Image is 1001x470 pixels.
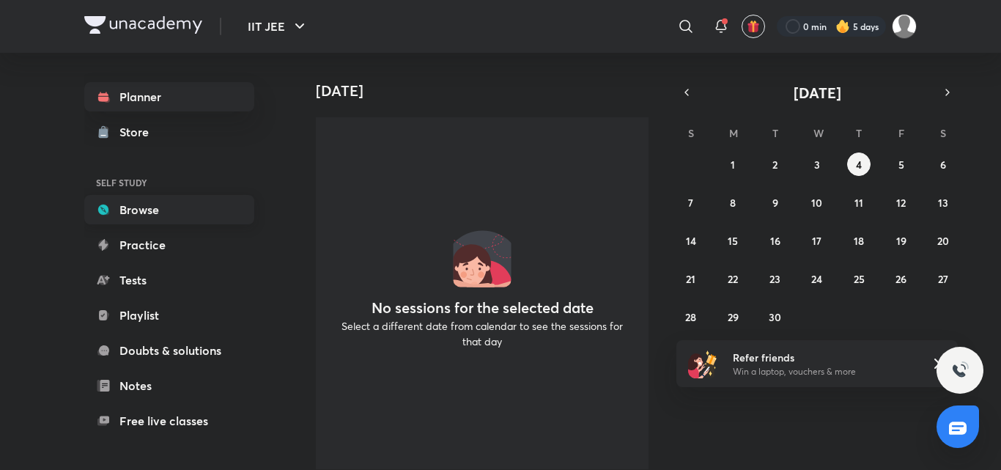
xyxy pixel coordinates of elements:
[764,153,787,176] button: September 2, 2025
[896,234,906,248] abbr: September 19, 2025
[84,82,254,111] a: Planner
[688,196,693,210] abbr: September 7, 2025
[84,230,254,260] a: Practice
[697,82,937,103] button: [DATE]
[721,229,745,252] button: September 15, 2025
[721,191,745,214] button: September 8, 2025
[84,265,254,295] a: Tests
[731,158,735,172] abbr: September 1, 2025
[84,16,202,34] img: Company Logo
[931,229,955,252] button: September 20, 2025
[688,126,694,140] abbr: Sunday
[805,191,829,214] button: September 10, 2025
[679,191,703,214] button: September 7, 2025
[890,229,913,252] button: September 19, 2025
[938,196,948,210] abbr: September 13, 2025
[931,191,955,214] button: September 13, 2025
[847,267,871,290] button: September 25, 2025
[856,126,862,140] abbr: Thursday
[854,272,865,286] abbr: September 25, 2025
[772,196,778,210] abbr: September 9, 2025
[854,196,863,210] abbr: September 11, 2025
[721,267,745,290] button: September 22, 2025
[814,158,820,172] abbr: September 3, 2025
[769,272,780,286] abbr: September 23, 2025
[805,229,829,252] button: September 17, 2025
[847,229,871,252] button: September 18, 2025
[931,153,955,176] button: September 6, 2025
[721,305,745,328] button: September 29, 2025
[733,365,913,378] p: Win a laptop, vouchers & more
[119,123,158,141] div: Store
[686,234,696,248] abbr: September 14, 2025
[772,126,778,140] abbr: Tuesday
[730,196,736,210] abbr: September 8, 2025
[890,191,913,214] button: September 12, 2025
[898,126,904,140] abbr: Friday
[728,234,738,248] abbr: September 15, 2025
[679,229,703,252] button: September 14, 2025
[931,267,955,290] button: September 27, 2025
[372,299,594,317] h4: No sessions for the selected date
[896,196,906,210] abbr: September 12, 2025
[854,234,864,248] abbr: September 18, 2025
[794,83,841,103] span: [DATE]
[940,126,946,140] abbr: Saturday
[770,234,780,248] abbr: September 16, 2025
[811,196,822,210] abbr: September 10, 2025
[805,153,829,176] button: September 3, 2025
[721,153,745,176] button: September 1, 2025
[686,272,695,286] abbr: September 21, 2025
[84,170,254,195] h6: SELF STUDY
[951,361,969,379] img: ttu
[856,158,862,172] abbr: September 4, 2025
[835,19,850,34] img: streak
[847,153,871,176] button: September 4, 2025
[679,267,703,290] button: September 21, 2025
[453,229,511,287] img: No events
[764,267,787,290] button: September 23, 2025
[733,350,913,365] h6: Refer friends
[805,267,829,290] button: September 24, 2025
[333,318,631,349] p: Select a different date from calendar to see the sessions for that day
[84,117,254,147] a: Store
[938,272,948,286] abbr: September 27, 2025
[84,301,254,330] a: Playlist
[84,406,254,436] a: Free live classes
[940,158,946,172] abbr: September 6, 2025
[239,12,317,41] button: IIT JEE
[688,349,717,378] img: referral
[813,126,824,140] abbr: Wednesday
[84,371,254,400] a: Notes
[764,191,787,214] button: September 9, 2025
[811,272,822,286] abbr: September 24, 2025
[84,195,254,224] a: Browse
[742,15,765,38] button: avatar
[747,20,760,33] img: avatar
[764,229,787,252] button: September 16, 2025
[847,191,871,214] button: September 11, 2025
[892,14,917,39] img: Shravan
[812,234,821,248] abbr: September 17, 2025
[764,305,787,328] button: September 30, 2025
[84,16,202,37] a: Company Logo
[729,126,738,140] abbr: Monday
[316,82,660,100] h4: [DATE]
[769,310,781,324] abbr: September 30, 2025
[890,267,913,290] button: September 26, 2025
[895,272,906,286] abbr: September 26, 2025
[685,310,696,324] abbr: September 28, 2025
[772,158,777,172] abbr: September 2, 2025
[728,272,738,286] abbr: September 22, 2025
[84,336,254,365] a: Doubts & solutions
[898,158,904,172] abbr: September 5, 2025
[890,153,913,176] button: September 5, 2025
[679,305,703,328] button: September 28, 2025
[728,310,739,324] abbr: September 29, 2025
[937,234,949,248] abbr: September 20, 2025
